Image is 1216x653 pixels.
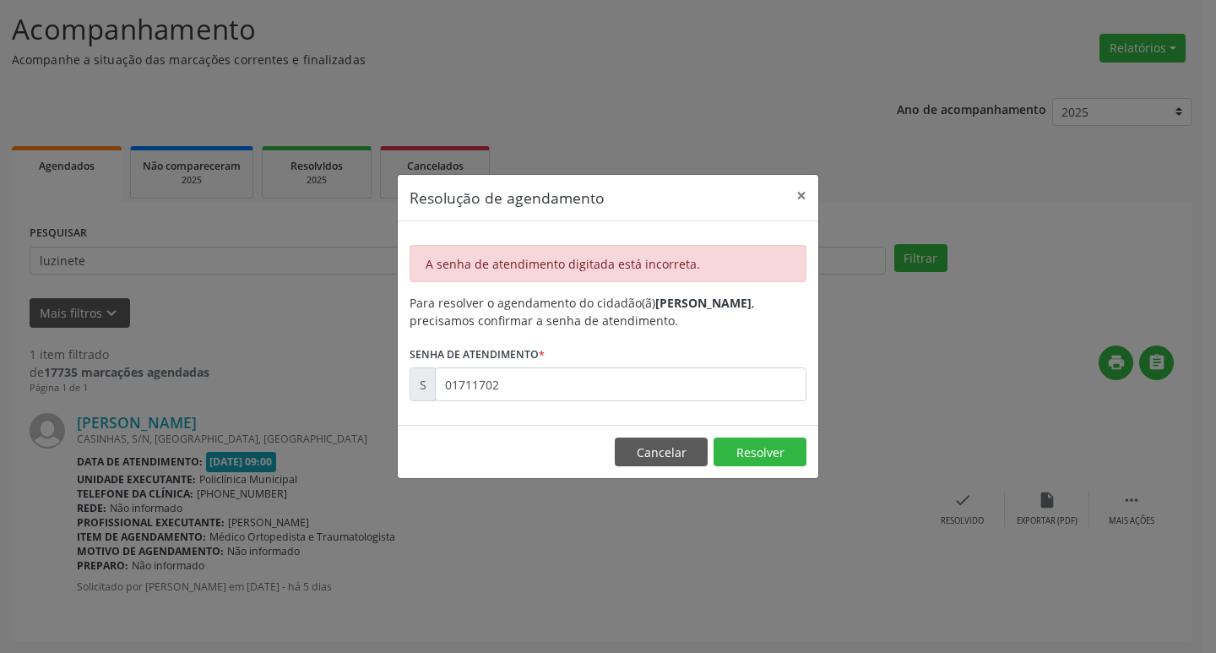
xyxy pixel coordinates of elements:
div: Para resolver o agendamento do cidadão(ã) , precisamos confirmar a senha de atendimento. [410,294,806,329]
b: [PERSON_NAME] [655,295,752,311]
label: Senha de atendimento [410,341,545,367]
h5: Resolução de agendamento [410,187,605,209]
button: Cancelar [615,438,708,466]
div: S [410,367,436,401]
div: A senha de atendimento digitada está incorreta. [410,245,806,282]
button: Close [784,175,818,216]
button: Resolver [714,438,806,466]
